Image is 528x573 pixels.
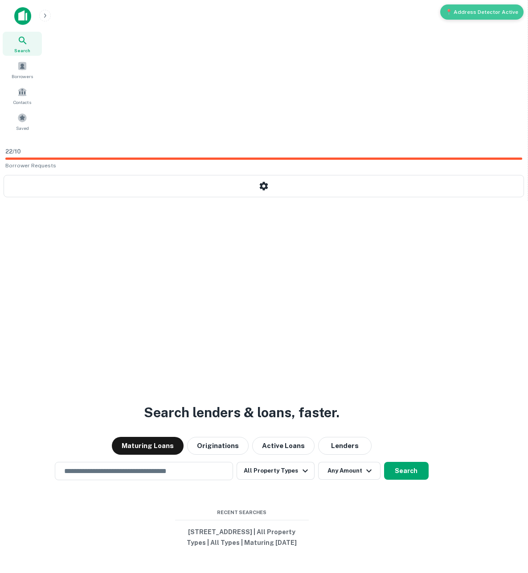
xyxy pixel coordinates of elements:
[3,109,42,133] a: Saved
[384,462,429,480] button: Search
[16,125,29,132] span: Saved
[5,148,21,155] span: 22 / 10
[318,437,372,455] button: Lenders
[237,462,314,480] button: All Property Types
[318,462,381,480] button: Any Amount
[14,47,30,54] span: Search
[440,4,524,20] div: 📍 Address Detector Active
[14,7,31,25] img: capitalize-icon.png
[3,83,42,108] a: Contacts
[175,524,309,551] button: [STREET_ADDRESS] | All Property Types | All Types | Maturing [DATE]
[13,99,31,106] span: Contacts
[3,32,42,56] a: Search
[175,509,309,516] span: Recent Searches
[144,403,340,423] h3: Search lenders & loans, faster.
[252,437,315,455] button: Active Loans
[3,58,42,82] a: Borrowers
[5,162,56,169] span: Borrower Requests
[483,502,528,544] iframe: Chat Widget
[112,437,184,455] button: Maturing Loans
[187,437,249,455] button: Originations
[12,73,33,80] span: Borrowers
